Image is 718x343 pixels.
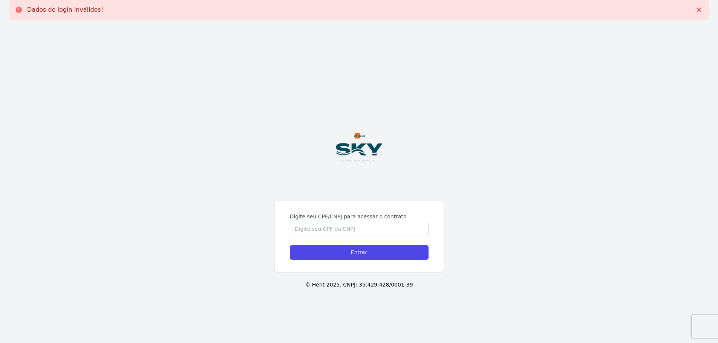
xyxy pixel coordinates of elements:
input: Entrar [290,245,429,260]
p: © Hent 2025. CNPJ: 35.429.428/0001-39 [12,281,706,289]
label: Digite seu CPF/CNPJ para acessar o contrato [290,213,429,220]
p: Dados de login inválidos! [27,6,103,14]
img: Logo%20Vitale%20SKY%20Azul.png [318,106,401,189]
input: Digite seu CPF ou CNPJ [290,222,429,236]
